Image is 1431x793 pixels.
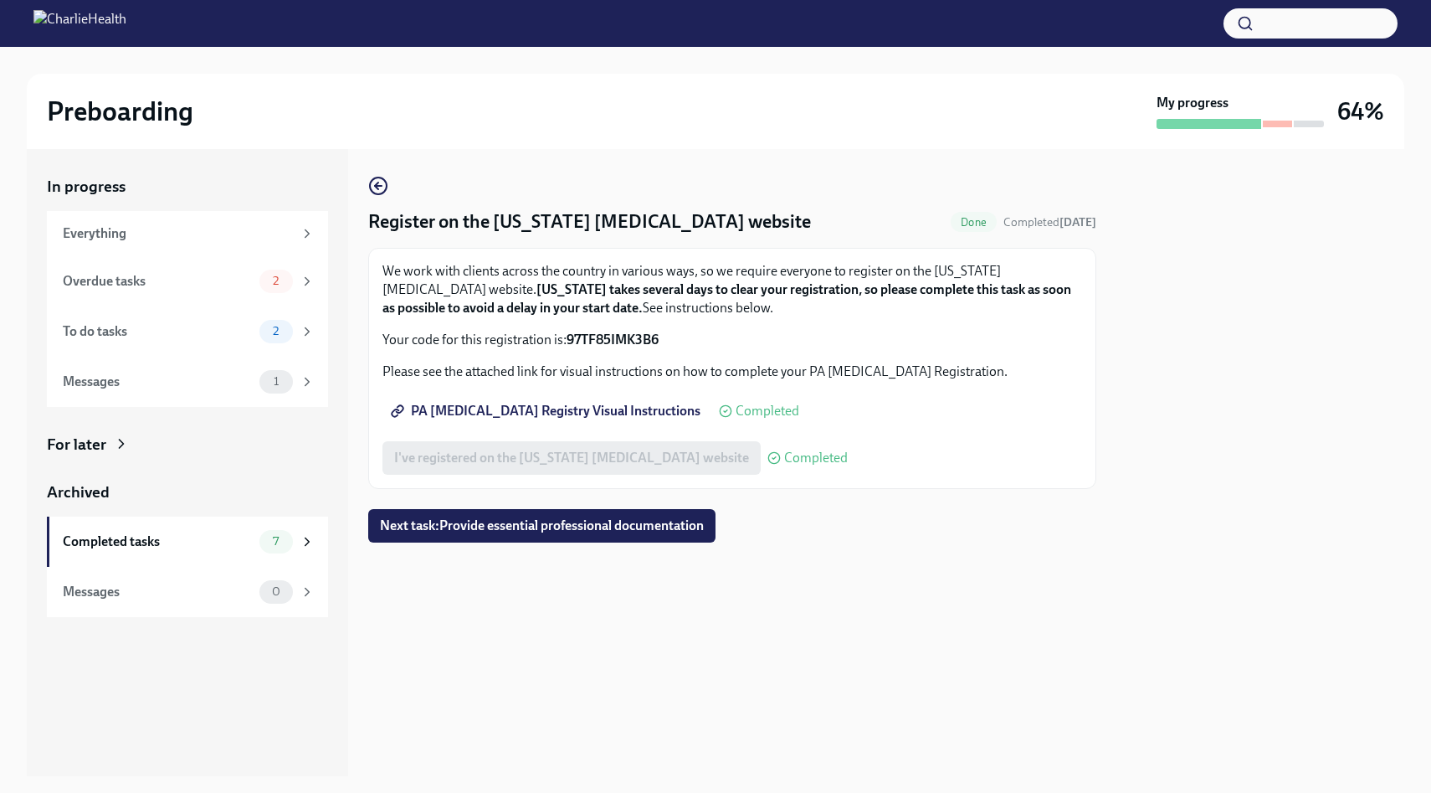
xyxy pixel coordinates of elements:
span: 7 [263,535,289,548]
img: CharlieHealth [33,10,126,37]
strong: [US_STATE] takes several days to clear your registration, so please complete this task as soon as... [382,281,1071,316]
span: October 6th, 2025 12:04 [1003,214,1096,230]
h2: Preboarding [47,95,193,128]
p: Your code for this registration is: [382,331,1082,349]
strong: [DATE] [1059,215,1096,229]
span: PA [MEDICAL_DATA] Registry Visual Instructions [394,403,700,420]
a: Completed tasks7 [47,517,328,567]
div: Everything [63,224,293,243]
span: 2 [263,325,289,337]
div: To do tasks [63,322,253,341]
button: Next task:Provide essential professional documentation [368,509,715,543]
span: Completed [736,404,799,418]
div: For later [47,434,106,456]
div: Overdue tasks [63,272,253,291]
p: We work with clients across the country in various ways, so we require everyone to register on th... [382,262,1082,317]
div: Messages [63,373,253,391]
a: Overdue tasks2 [47,256,328,306]
h4: Register on the [US_STATE] [MEDICAL_DATA] website [368,209,811,234]
a: For later [47,434,328,456]
div: Messages [63,583,253,601]
span: Completed [1003,215,1096,229]
strong: My progress [1157,94,1228,112]
a: PA [MEDICAL_DATA] Registry Visual Instructions [382,394,712,428]
a: Messages1 [47,357,328,407]
span: 0 [262,585,290,598]
a: Everything [47,211,328,256]
a: Messages0 [47,567,328,617]
span: 1 [264,375,289,388]
a: Archived [47,481,328,503]
p: Please see the attached link for visual instructions on how to complete your PA [MEDICAL_DATA] Re... [382,363,1082,381]
span: Done [951,216,997,229]
div: Completed tasks [63,533,253,551]
span: 2 [263,275,289,287]
strong: 97TF85IMK3B6 [567,332,659,348]
a: In progress [47,176,328,198]
h3: 64% [1337,96,1384,126]
span: Next task : Provide essential professional documentation [380,518,704,534]
a: To do tasks2 [47,306,328,357]
span: Completed [784,451,848,465]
